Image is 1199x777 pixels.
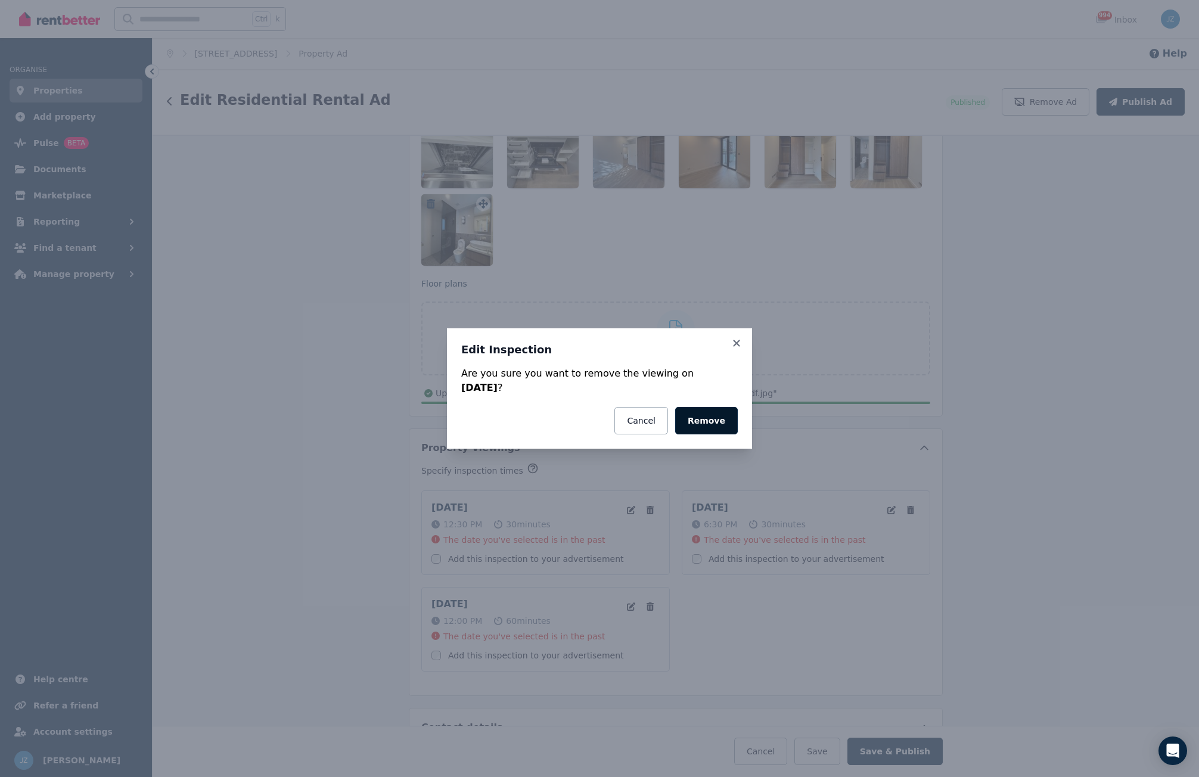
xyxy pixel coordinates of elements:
h3: Edit Inspection [461,343,738,357]
div: Open Intercom Messenger [1158,736,1187,765]
button: Remove [675,407,738,434]
div: Are you sure you want to remove the viewing on ? [461,366,738,395]
strong: [DATE] [461,382,498,393]
button: Cancel [614,407,667,434]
